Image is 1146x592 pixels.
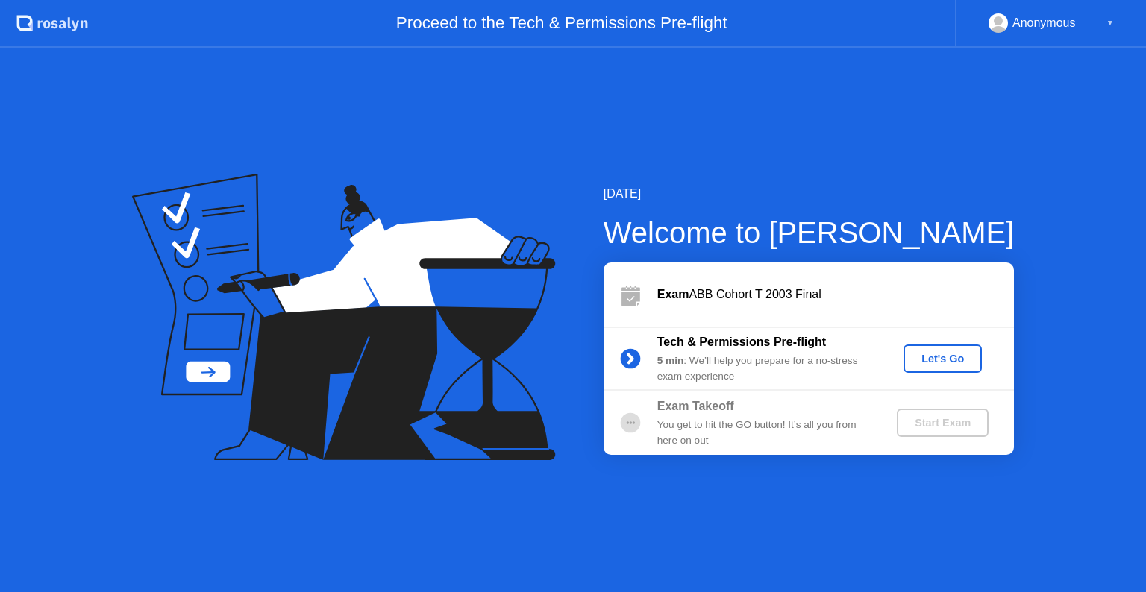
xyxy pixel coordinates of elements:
b: 5 min [657,355,684,366]
div: ABB Cohort T 2003 Final [657,286,1014,303]
b: Exam [657,288,689,300]
div: Let's Go [909,353,976,365]
div: ▼ [1106,13,1114,33]
button: Start Exam [897,409,989,437]
div: [DATE] [604,185,1015,203]
div: Start Exam [903,417,983,429]
div: Welcome to [PERSON_NAME] [604,210,1015,255]
div: : We’ll help you prepare for a no-stress exam experience [657,353,872,384]
b: Exam Takeoff [657,400,734,412]
div: You get to hit the GO button! It’s all you from here on out [657,418,872,448]
div: Anonymous [1012,13,1076,33]
button: Let's Go [904,344,982,373]
b: Tech & Permissions Pre-flight [657,336,826,348]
